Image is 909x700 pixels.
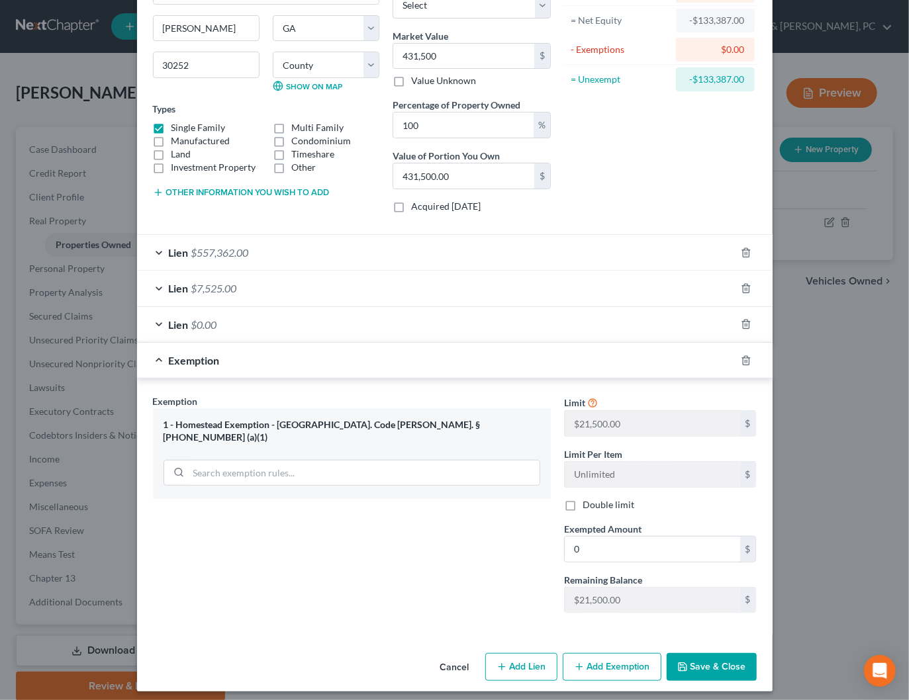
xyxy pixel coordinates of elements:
[571,73,671,86] div: = Unexempt
[740,462,756,487] div: $
[740,588,756,613] div: $
[169,318,189,331] span: Lien
[393,149,500,163] label: Value of Portion You Own
[171,148,191,161] label: Land
[667,653,757,681] button: Save & Close
[191,318,217,331] span: $0.00
[291,121,344,134] label: Multi Family
[273,81,342,91] a: Show on Map
[534,44,550,69] div: $
[564,397,585,408] span: Limit
[154,16,259,41] input: Enter city...
[191,246,249,259] span: $557,362.00
[740,411,756,436] div: $
[564,573,642,587] label: Remaining Balance
[565,588,740,613] input: --
[534,112,550,138] div: %
[153,52,260,78] input: Enter zip...
[571,43,671,56] div: - Exemptions
[169,282,189,294] span: Lien
[687,14,744,27] div: -$133,387.00
[534,163,550,189] div: $
[171,121,226,134] label: Single Family
[189,460,540,486] input: Search exemption rules...
[153,102,176,116] label: Types
[171,134,230,148] label: Manufactured
[291,161,316,174] label: Other
[169,246,189,259] span: Lien
[564,447,622,461] label: Limit Per Item
[393,98,520,112] label: Percentage of Property Owned
[430,654,480,681] button: Cancel
[485,653,557,681] button: Add Lien
[171,161,256,174] label: Investment Property
[393,163,534,189] input: 0.00
[583,498,634,511] label: Double limit
[164,419,540,443] div: 1 - Homestead Exemption - [GEOGRAPHIC_DATA]. Code [PERSON_NAME]. § [PHONE_NUMBER] (a)(1)
[291,148,334,161] label: Timeshare
[393,44,534,69] input: 0.00
[153,396,198,407] span: Exemption
[153,187,330,198] button: Other information you wish to add
[740,537,756,562] div: $
[191,282,237,294] span: $7,525.00
[565,537,740,562] input: 0.00
[571,14,671,27] div: = Net Equity
[564,523,642,535] span: Exempted Amount
[565,411,740,436] input: --
[393,29,448,43] label: Market Value
[563,653,661,681] button: Add Exemption
[411,200,481,213] label: Acquired [DATE]
[864,655,896,687] div: Open Intercom Messenger
[687,73,744,86] div: -$133,387.00
[169,354,220,367] span: Exemption
[291,134,351,148] label: Condominium
[393,112,534,138] input: 0.00
[687,43,744,56] div: $0.00
[565,462,740,487] input: --
[411,74,476,87] label: Value Unknown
